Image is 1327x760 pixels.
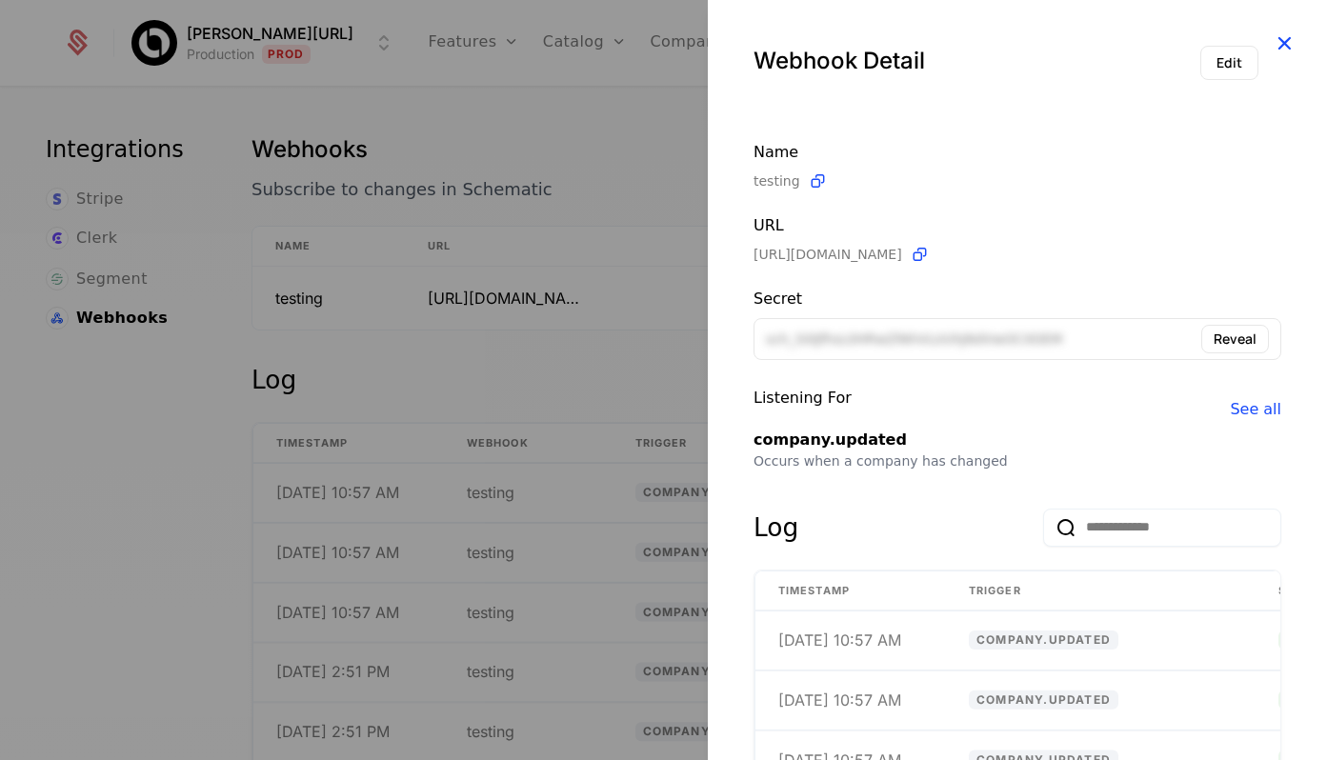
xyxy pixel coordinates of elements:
[969,690,1118,710] span: company.updated
[755,571,946,611] th: Timestamp
[754,46,1200,76] div: Webhook Detail
[754,451,1281,470] div: Occurs when a company has changed
[766,330,1062,349] span: sch_SI0JfhsL0HRwZlNhVLUUhJNdVwOCXOEM
[754,171,800,190] span: testing
[1200,46,1258,80] button: Edit
[754,288,1281,310] div: Secret
[754,141,1281,164] div: Name
[969,630,1118,650] span: company.updated
[754,509,798,547] div: Log
[754,387,852,410] div: Listening for
[754,214,1281,237] div: URL
[754,245,902,264] span: https://webhook.site/594f5c13-8fdc-4e2f-9a48-a8c565c77447
[778,692,901,708] div: [DATE] 10:57 AM
[754,429,1281,451] div: company.updated
[1201,325,1269,353] button: Reveal
[1230,398,1281,421] span: See all
[946,571,1256,611] th: Trigger
[778,632,901,648] div: [DATE] 10:57 AM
